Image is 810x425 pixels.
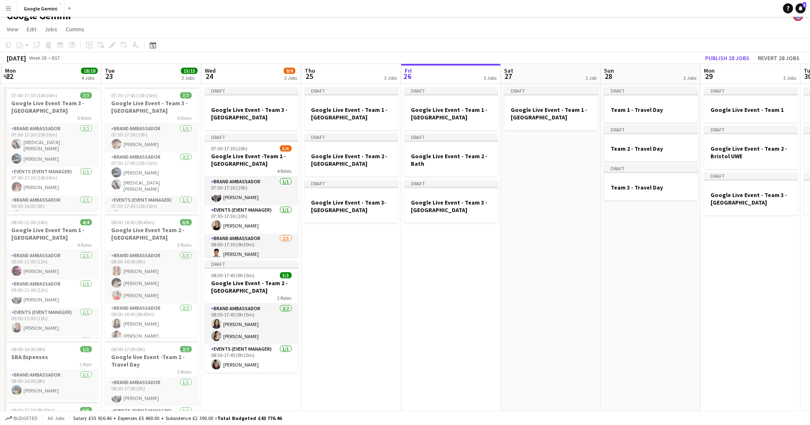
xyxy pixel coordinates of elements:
[105,152,199,195] app-card-role: Brand Ambassador2/207:30-17:45 (10h15m)[PERSON_NAME][MEDICAL_DATA][PERSON_NAME]
[704,87,798,94] div: Draft
[17,0,64,17] button: Google Gemini
[5,370,99,399] app-card-role: Brand Ambassador1/108:00-16:00 (8h)[PERSON_NAME]
[278,295,292,301] span: 2 Roles
[105,124,199,152] app-card-role: Brand Ambassador1/107:30-17:30 (10h)[PERSON_NAME]
[703,71,715,81] span: 29
[586,75,597,81] div: 1 Job
[305,106,398,121] h3: Google Live Event - Team 1 - [GEOGRAPHIC_DATA]
[105,353,199,368] h3: Google live Event -Team 1 - Travel Day
[604,184,698,191] h3: Team 3 - Travel Day
[205,205,298,234] app-card-role: Events (Event Manager)1/107:30-17:30 (10h)[PERSON_NAME]
[205,261,298,373] app-job-card: Draft08:30-17:45 (9h15m)3/3Google Live Event - Team 2 - [GEOGRAPHIC_DATA]2 RolesBrand Ambassador2...
[205,106,298,121] h3: Google Live Event - Team 3 - [GEOGRAPHIC_DATA]
[504,67,514,74] span: Sat
[205,177,298,205] app-card-role: Brand Ambassador1/107:30-17:30 (10h)[PERSON_NAME]
[46,415,66,421] span: All jobs
[684,75,697,81] div: 3 Jobs
[305,180,398,223] app-job-card: DraftGoogle Live Event - Team 3- [GEOGRAPHIC_DATA]
[205,344,298,373] app-card-role: Events (Event Manager)1/108:30-17:45 (9h15m)[PERSON_NAME]
[4,414,39,423] button: Budgeted
[180,92,192,99] span: 7/7
[23,24,40,35] a: Edit
[178,369,192,375] span: 2 Roles
[284,68,295,74] span: 8/9
[5,99,99,114] h3: Google Live Event Team 3 - [GEOGRAPHIC_DATA]
[112,219,155,225] span: 08:00-16:45 (8h45m)
[405,180,498,223] app-job-card: DraftGoogle Live Event - Team 3 - [GEOGRAPHIC_DATA]
[62,24,88,35] a: Comms
[405,134,498,140] div: Draft
[504,87,598,130] div: DraftGoogle Live Event - Team 1 - [GEOGRAPHIC_DATA]
[405,134,498,177] app-job-card: DraftGoogle Live Event - Team 2 - Bath
[702,53,753,63] button: Publish 28 jobs
[80,407,92,413] span: 6/6
[405,87,498,130] app-job-card: DraftGoogle Live Event - Team 1 - [GEOGRAPHIC_DATA]
[80,346,92,352] span: 1/1
[12,219,48,225] span: 08:00-22:00 (14h)
[5,279,99,308] app-card-role: Brand Ambassador1/109:00-21:00 (12h)[PERSON_NAME]
[205,234,298,286] app-card-role: Brand Ambassador2/308:00-17:30 (9h30m)[PERSON_NAME]
[280,145,292,152] span: 5/6
[305,87,398,94] div: Draft
[405,180,498,187] div: Draft
[604,145,698,152] h3: Team 2 - Travel Day
[12,407,55,413] span: 09:00-17:30 (8h30m)
[5,87,99,211] app-job-card: 07:00-17:30 (10h30m)7/7Google Live Event Team 3 - [GEOGRAPHIC_DATA]6 RolesBrand Ambassador2/207:0...
[105,251,199,304] app-card-role: Brand Ambassador3/308:00-16:00 (8h)[PERSON_NAME][PERSON_NAME][PERSON_NAME]
[205,87,298,130] div: DraftGoogle Live Event - Team 3 - [GEOGRAPHIC_DATA]
[180,346,192,352] span: 2/2
[784,75,797,81] div: 3 Jobs
[105,378,199,406] app-card-role: Brand Ambassador1/108:00-17:00 (9h)[PERSON_NAME]
[3,24,22,35] a: View
[704,67,715,74] span: Mon
[78,242,92,248] span: 4 Roles
[105,214,199,338] div: 08:00-16:45 (8h45m)6/6Google Live Event Team 2 -[GEOGRAPHIC_DATA]3 RolesBrand Ambassador3/308:00-...
[205,279,298,294] h3: Google Live Event - Team 2 - [GEOGRAPHIC_DATA]
[704,106,798,114] h3: Google Live Event - Team 1
[5,336,99,364] app-card-role: Brand Ambassador1/1
[704,191,798,206] h3: Google Live Event - Team 3 - [GEOGRAPHIC_DATA]
[80,92,92,99] span: 7/7
[604,87,698,123] app-job-card: DraftTeam 1 - Travel Day
[305,87,398,130] div: DraftGoogle Live Event - Team 1 - [GEOGRAPHIC_DATA]
[305,134,398,177] app-job-card: DraftGoogle Live Event - Team 2 - [GEOGRAPHIC_DATA]
[604,165,698,200] div: DraftTeam 3 - Travel Day
[803,2,807,8] span: 5
[704,87,798,123] app-job-card: DraftGoogle Live Event - Team 1
[181,75,197,81] div: 3 Jobs
[205,261,298,267] div: Draft
[12,346,46,352] span: 08:00-16:00 (8h)
[5,167,99,195] app-card-role: Events (Event Manager)1/107:00-17:30 (10h30m)[PERSON_NAME]
[405,106,498,121] h3: Google Live Event - Team 1 - [GEOGRAPHIC_DATA]
[604,126,698,162] app-job-card: DraftTeam 2 - Travel Day
[405,87,498,94] div: Draft
[105,87,199,211] app-job-card: 07:30-17:45 (10h15m)7/7Google Live Event - Team 3 - [GEOGRAPHIC_DATA]6 RolesBrand Ambassador1/107...
[405,152,498,167] h3: Google Live Event - Team 2 - Bath
[796,3,806,13] a: 5
[5,195,99,224] app-card-role: Brand Ambassador1/108:00-16:00 (8h)
[217,415,282,421] span: Total Budgeted £43 776.46
[180,219,192,225] span: 6/6
[604,126,698,133] div: Draft
[105,304,199,344] app-card-role: Brand Ambassador2/208:00-16:45 (8h45m)[PERSON_NAME][PERSON_NAME]
[205,134,298,140] div: Draft
[204,71,216,81] span: 24
[205,152,298,167] h3: Google Live Event -Team 1 - [GEOGRAPHIC_DATA]
[105,99,199,114] h3: Google Live Event - Team 3 - [GEOGRAPHIC_DATA]
[205,67,216,74] span: Wed
[405,199,498,214] h3: Google Live Event - Team 3 - [GEOGRAPHIC_DATA]
[205,87,298,94] div: Draft
[305,67,315,74] span: Thu
[704,145,798,160] h3: Google Live Event - Team 2 - Bristol UWE
[45,25,57,33] span: Jobs
[28,55,48,61] span: Week 38
[278,168,292,174] span: 4 Roles
[205,134,298,257] app-job-card: Draft07:30-17:30 (10h)5/6Google Live Event -Team 1 - [GEOGRAPHIC_DATA]4 RolesBrand Ambassador1/10...
[604,87,698,94] div: Draft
